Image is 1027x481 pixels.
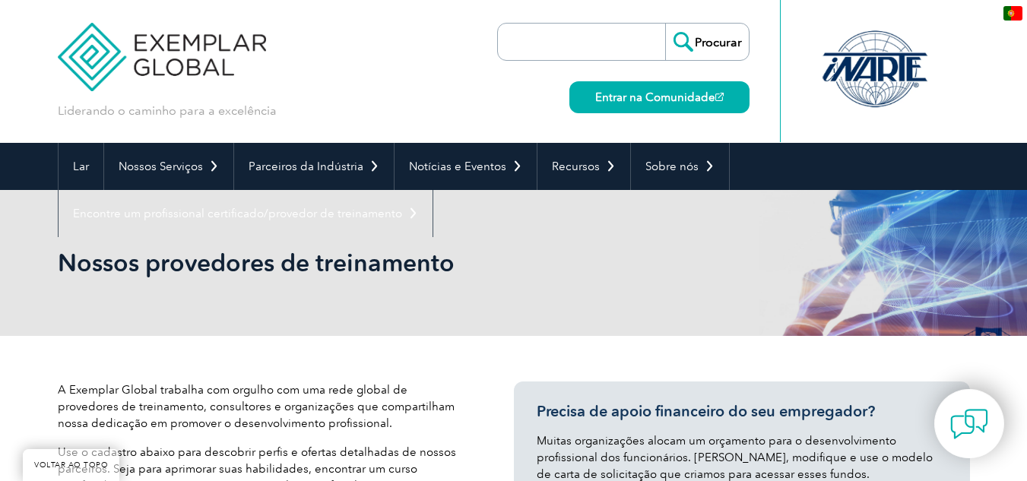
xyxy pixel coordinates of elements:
[950,405,988,443] img: contact-chat.png
[537,434,933,481] font: Muitas organizações alocam um orçamento para o desenvolvimento profissional dos funcionários. [PE...
[34,460,108,470] font: VOLTAR AO TOPO
[552,160,600,173] font: Recursos
[569,81,750,113] a: Entrar na Comunidade
[58,383,455,430] font: A Exemplar Global trabalha com orgulho com uma rede global de provedores de treinamento, consulto...
[645,160,699,173] font: Sobre nós
[234,143,394,190] a: Parceiros da Indústria
[58,103,277,118] font: Liderando o caminho para a excelência
[249,160,363,173] font: Parceiros da Indústria
[409,160,506,173] font: Notícias e Eventos
[395,143,537,190] a: Notícias e Eventos
[665,24,749,60] input: Procurar
[595,90,715,104] font: Entrar na Comunidade
[58,248,455,277] font: Nossos provedores de treinamento
[537,143,630,190] a: Recursos
[59,190,433,237] a: Encontre um profissional certificado/provedor de treinamento
[73,160,89,173] font: Lar
[537,402,875,420] font: Precisa de apoio financeiro do seu empregador?
[119,160,203,173] font: Nossos Serviços
[73,207,402,220] font: Encontre um profissional certificado/provedor de treinamento
[1003,6,1022,21] img: pt
[104,143,233,190] a: Nossos Serviços
[715,93,724,101] img: open_square.png
[59,143,103,190] a: Lar
[631,143,729,190] a: Sobre nós
[23,449,119,481] a: VOLTAR AO TOPO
